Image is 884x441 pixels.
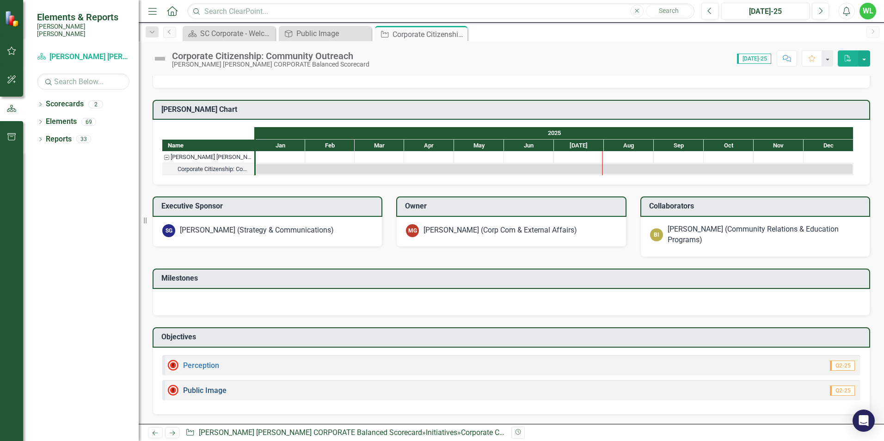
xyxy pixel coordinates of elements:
h3: Collaborators [649,202,865,210]
div: BI [650,228,663,241]
div: Task: Start date: 2025-01-01 End date: 2025-12-31 [256,164,853,174]
div: Corporate Citizenship: Community Outreach [461,428,604,437]
div: 2 [88,100,103,108]
a: Scorecards [46,99,84,110]
div: [PERSON_NAME] (Corp Com & External Affairs) [424,225,577,236]
div: Apr [404,140,454,152]
img: Not Meeting Target [167,360,178,371]
div: Corporate Citizenship: Community Outreach [162,163,254,175]
div: Mar [355,140,404,152]
div: » » [185,428,504,438]
div: Task: Start date: 2025-01-01 End date: 2025-12-31 [162,163,254,175]
button: Search [646,5,692,18]
span: Search [659,7,679,14]
div: Name [162,140,254,151]
div: 2025 [256,127,853,139]
div: Corporate Citizenship: Community Outreach [172,51,369,61]
div: Dec [804,140,853,152]
span: [DATE]-25 [737,54,771,64]
div: [PERSON_NAME] [PERSON_NAME] CORPORATE Balanced Scorecard [172,61,369,68]
div: Jan [256,140,305,152]
div: 69 [81,118,96,126]
h3: [PERSON_NAME] Chart [161,105,865,114]
a: Elements [46,116,77,127]
a: SC Corporate - Welcome to ClearPoint [185,28,273,39]
span: Q2-25 [830,386,855,396]
h3: Executive Sponsor [161,202,377,210]
a: Public Image [183,386,227,395]
button: WL [859,3,876,19]
div: May [454,140,504,152]
div: Feb [305,140,355,152]
div: Jul [554,140,604,152]
h3: Owner [405,202,620,210]
div: Aug [604,140,654,152]
div: Oct [704,140,754,152]
small: [PERSON_NAME] [PERSON_NAME] [37,23,129,38]
div: 33 [76,135,91,143]
a: Initiatives [426,428,457,437]
div: [PERSON_NAME] (Strategy & Communications) [180,225,334,236]
div: Corporate Citizenship: Community Outreach [393,29,465,40]
div: Corporate Citizenship: Community Outreach [178,163,252,175]
div: Santee Cooper CORPORATE Balanced Scorecard [162,151,254,163]
h3: Milestones [161,274,865,282]
a: [PERSON_NAME] [PERSON_NAME] CORPORATE Balanced Scorecard [199,428,422,437]
div: [DATE]-25 [724,6,806,17]
h3: Objectives [161,333,865,341]
div: Nov [754,140,804,152]
img: Not Defined [153,51,167,66]
a: Public Image [281,28,369,39]
div: [PERSON_NAME] (Community Relations & Education Programs) [668,224,860,245]
input: Search ClearPoint... [187,3,694,19]
div: Open Intercom Messenger [853,410,875,432]
a: Perception [183,361,219,370]
a: [PERSON_NAME] [PERSON_NAME] CORPORATE Balanced Scorecard [37,52,129,62]
div: MG [406,224,419,237]
a: Reports [46,134,72,145]
img: ClearPoint Strategy [5,11,21,27]
div: Task: Santee Cooper CORPORATE Balanced Scorecard Start date: 2025-01-01 End date: 2025-01-02 [162,151,254,163]
div: SC Corporate - Welcome to ClearPoint [200,28,273,39]
img: Not Meeting Target [167,385,178,396]
span: Elements & Reports [37,12,129,23]
div: Jun [504,140,554,152]
div: SG [162,224,175,237]
div: Public Image [296,28,369,39]
input: Search Below... [37,73,129,90]
span: Q2-25 [830,361,855,371]
div: [PERSON_NAME] [PERSON_NAME] CORPORATE Balanced Scorecard [171,151,252,163]
div: Sep [654,140,704,152]
button: [DATE]-25 [721,3,810,19]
